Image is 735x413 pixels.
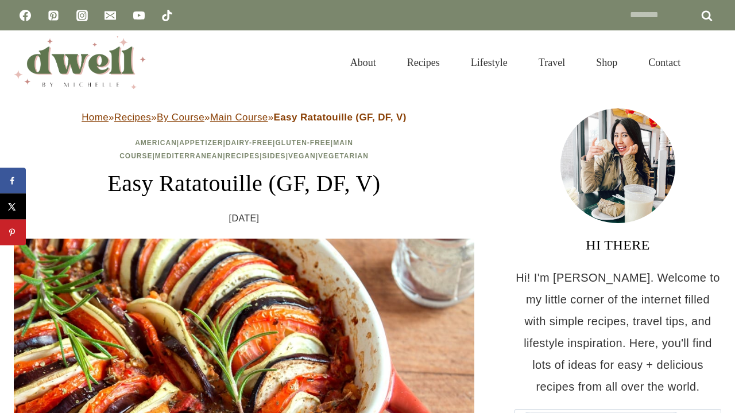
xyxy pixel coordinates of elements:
[262,152,286,160] a: Sides
[514,267,721,398] p: Hi! I'm [PERSON_NAME]. Welcome to my little corner of the internet filled with simple recipes, tr...
[71,4,94,27] a: Instagram
[155,152,223,160] a: Mediterranean
[127,4,150,27] a: YouTube
[42,4,65,27] a: Pinterest
[14,4,37,27] a: Facebook
[157,112,204,123] a: By Course
[179,139,223,147] a: Appetizer
[275,139,330,147] a: Gluten-Free
[229,210,260,227] time: [DATE]
[335,42,696,83] nav: Primary Navigation
[274,112,407,123] strong: Easy Ratatouille (GF, DF, V)
[226,152,260,160] a: Recipes
[335,42,392,83] a: About
[135,139,177,147] a: American
[82,112,407,123] span: » » » »
[114,112,151,123] a: Recipes
[633,42,696,83] a: Contact
[702,53,721,72] button: View Search Form
[14,166,474,201] h1: Easy Ratatouille (GF, DF, V)
[210,112,268,123] a: Main Course
[581,42,633,83] a: Shop
[514,235,721,255] h3: HI THERE
[318,152,369,160] a: Vegetarian
[392,42,455,83] a: Recipes
[226,139,273,147] a: Dairy-Free
[82,112,109,123] a: Home
[119,139,369,160] span: | | | | | | | | |
[455,42,523,83] a: Lifestyle
[288,152,316,160] a: Vegan
[523,42,581,83] a: Travel
[99,4,122,27] a: Email
[156,4,179,27] a: TikTok
[14,36,146,89] img: DWELL by michelle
